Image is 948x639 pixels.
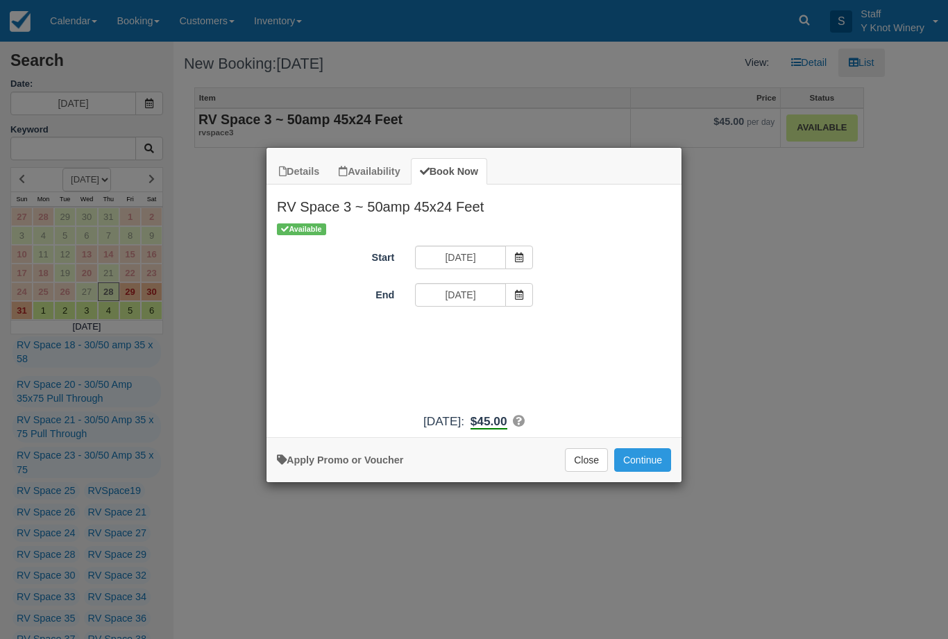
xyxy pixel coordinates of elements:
[266,413,682,430] div: :
[266,185,682,221] h2: RV Space 3 ~ 50amp 45x24 Feet
[277,454,403,466] a: Apply Voucher
[471,414,507,429] b: $45.00
[266,246,405,265] label: Start
[411,158,487,185] a: Book Now
[330,158,409,185] a: Availability
[270,158,328,185] a: Details
[266,185,682,429] div: Item Modal
[614,448,671,472] button: Add to Booking
[277,223,326,235] span: Available
[423,414,461,428] span: [DATE]
[565,448,608,472] button: Close
[266,283,405,303] label: End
